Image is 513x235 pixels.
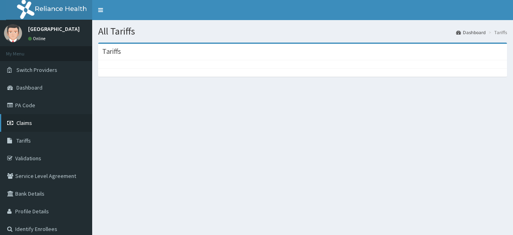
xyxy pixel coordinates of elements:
[487,29,507,36] li: Tariffs
[16,137,31,144] span: Tariffs
[16,119,32,127] span: Claims
[4,24,22,42] img: User Image
[456,29,486,36] a: Dashboard
[102,48,121,55] h3: Tariffs
[16,66,57,74] span: Switch Providers
[98,26,507,37] h1: All Tariffs
[16,84,42,91] span: Dashboard
[28,36,47,41] a: Online
[28,26,80,32] p: [GEOGRAPHIC_DATA]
